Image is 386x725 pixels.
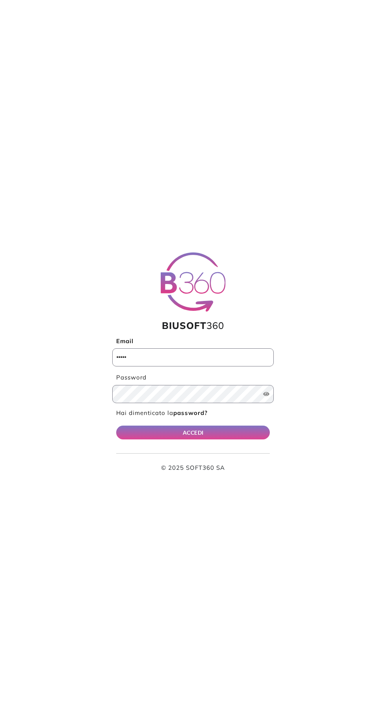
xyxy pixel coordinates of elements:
label: Password [112,373,274,382]
a: Hai dimenticato lapassword? [116,409,208,417]
b: password? [173,409,208,417]
span: BIUSOFT [162,320,206,331]
p: © 2025 SOFT360 SA [116,463,270,473]
button: ACCEDI [116,426,270,439]
b: Email [116,337,134,345]
h1: 360 [112,320,274,331]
